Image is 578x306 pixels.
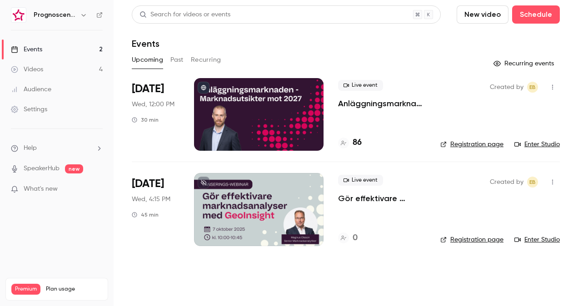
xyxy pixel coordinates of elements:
h4: 0 [353,232,358,244]
button: Recurring events [489,56,560,71]
span: Wed, 12:00 PM [132,100,174,109]
span: Wed, 4:15 PM [132,195,170,204]
div: Audience [11,85,51,94]
button: Schedule [512,5,560,24]
a: Enter Studio [514,235,560,244]
a: Gör effektivare marknadsanalyser med GeoInsight [338,193,426,204]
span: new [65,164,83,173]
span: Premium [11,284,40,295]
span: EB [529,177,536,188]
button: Recurring [191,53,221,67]
span: Help [24,143,37,153]
span: Created by [490,82,523,93]
div: Videos [11,65,43,74]
span: Emelie Bratt [527,82,538,93]
a: Enter Studio [514,140,560,149]
img: Prognoscentret | Powered by Hubexo [11,8,26,22]
span: Plan usage [46,286,102,293]
h4: 86 [353,137,362,149]
div: Nov 5 Wed, 4:15 PM (Europe/Stockholm) [132,173,179,246]
div: Settings [11,105,47,114]
a: SpeakerHub [24,164,60,173]
iframe: Noticeable Trigger [92,185,103,193]
button: Upcoming [132,53,163,67]
span: EB [529,82,536,93]
a: Registration page [440,140,503,149]
h1: Events [132,38,159,49]
span: Emelie Bratt [527,177,538,188]
span: [DATE] [132,177,164,191]
button: Past [170,53,184,67]
button: New video [457,5,508,24]
div: 30 min [132,116,159,123]
a: Registration page [440,235,503,244]
div: 45 min [132,211,159,218]
a: 0 [338,232,358,244]
span: Live event [338,80,383,91]
li: help-dropdown-opener [11,143,103,153]
span: What's new [24,184,58,194]
div: Events [11,45,42,54]
div: Sep 17 Wed, 12:00 PM (Europe/Stockholm) [132,78,179,151]
a: Anläggningsmarknaden: Marknadsutsikter mot 2027 [338,98,426,109]
a: 86 [338,137,362,149]
div: Search for videos or events [140,10,230,20]
span: Created by [490,177,523,188]
span: [DATE] [132,82,164,96]
span: Live event [338,175,383,186]
h6: Prognoscentret | Powered by Hubexo [34,10,76,20]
